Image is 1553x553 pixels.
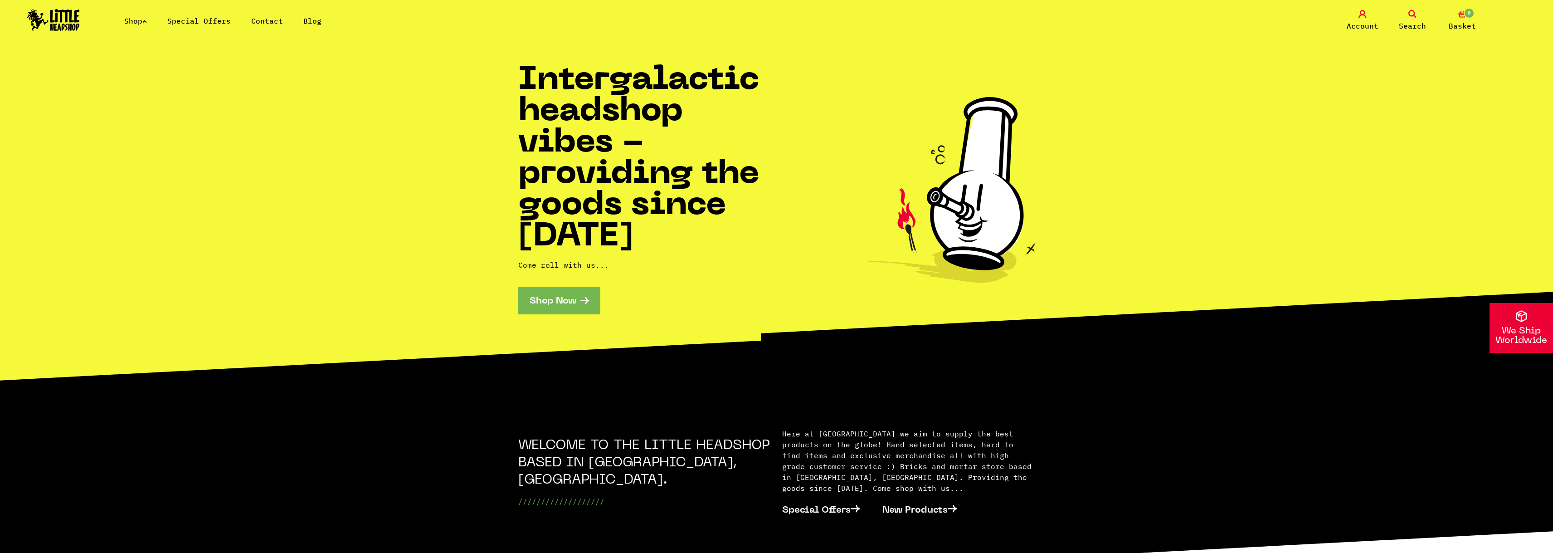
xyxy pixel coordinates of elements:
[1464,8,1475,19] span: 0
[882,496,969,523] a: New Products
[1449,20,1476,31] span: Basket
[518,65,777,253] h1: Intergalactic headshop vibes - providing the goods since [DATE]
[1390,10,1435,31] a: Search
[124,16,147,25] a: Shop
[251,16,283,25] a: Contact
[1490,327,1553,346] p: We Ship Worldwide
[518,259,777,270] p: Come roll with us...
[1440,10,1485,31] a: 0 Basket
[167,16,231,25] a: Special Offers
[782,428,1035,494] p: Here at [GEOGRAPHIC_DATA] we aim to supply the best products on the globe! Hand selected items, h...
[518,287,600,314] a: Shop Now
[782,496,871,523] a: Special Offers
[518,437,771,489] h2: WELCOME TO THE LITTLE HEADSHOP BASED IN [GEOGRAPHIC_DATA], [GEOGRAPHIC_DATA].
[303,16,321,25] a: Blog
[1347,20,1378,31] span: Account
[1399,20,1426,31] span: Search
[27,9,80,31] img: Little Head Shop Logo
[518,496,771,507] p: ///////////////////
